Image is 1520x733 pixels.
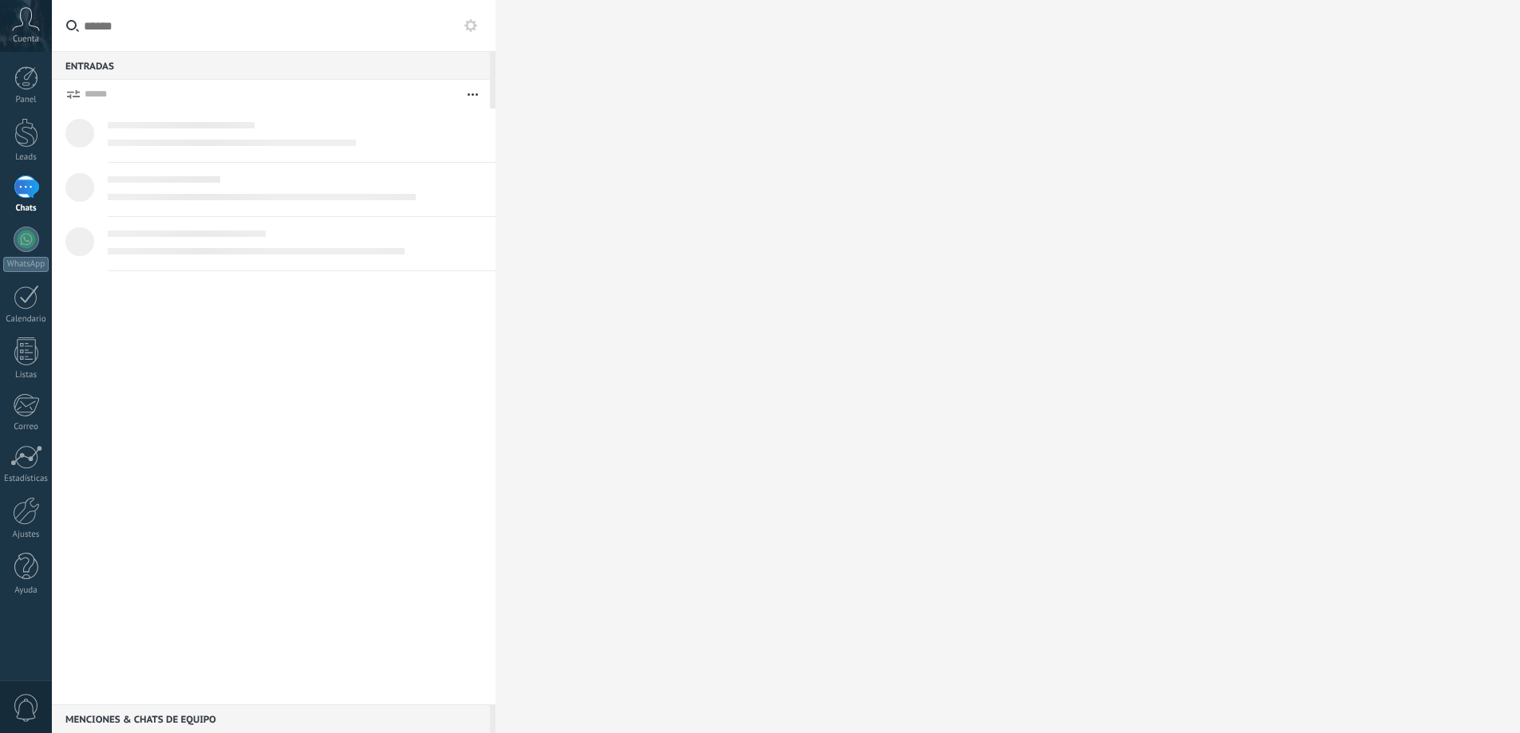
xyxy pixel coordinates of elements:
div: Entradas [52,51,490,80]
div: Panel [3,95,49,105]
div: Calendario [3,314,49,325]
div: Ayuda [3,585,49,596]
span: Cuenta [13,34,39,45]
div: WhatsApp [3,257,49,272]
div: Chats [3,203,49,214]
div: Listas [3,370,49,380]
div: Estadísticas [3,474,49,484]
div: Menciones & Chats de equipo [52,704,490,733]
div: Correo [3,422,49,432]
div: Leads [3,152,49,163]
div: Ajustes [3,530,49,540]
button: Más [456,80,490,108]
